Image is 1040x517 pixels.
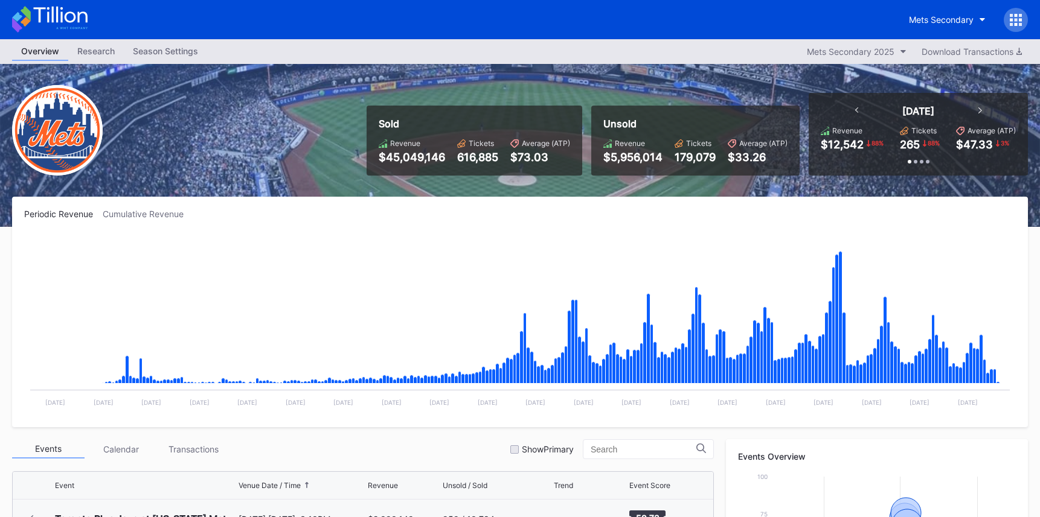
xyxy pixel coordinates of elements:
[621,399,641,406] text: [DATE]
[738,451,1016,461] div: Events Overview
[603,151,663,163] div: $5,956,014
[922,46,1022,57] div: Download Transactions
[85,440,157,458] div: Calendar
[124,42,207,61] a: Season Settings
[12,42,68,61] a: Overview
[814,399,833,406] text: [DATE]
[24,234,1016,415] svg: Chart title
[862,399,882,406] text: [DATE]
[900,138,920,151] div: 265
[958,399,978,406] text: [DATE]
[457,151,498,163] div: 616,885
[591,445,696,454] input: Search
[926,138,941,148] div: 88 %
[525,399,545,406] text: [DATE]
[68,42,124,61] a: Research
[686,139,711,148] div: Tickets
[603,118,788,130] div: Unsold
[675,151,716,163] div: 179,079
[902,105,934,117] div: [DATE]
[629,481,670,490] div: Event Score
[379,151,445,163] div: $45,049,146
[12,85,103,176] img: New-York-Mets-Transparent.png
[832,126,862,135] div: Revenue
[237,399,257,406] text: [DATE]
[333,399,353,406] text: [DATE]
[103,209,193,219] div: Cumulative Revenue
[728,151,788,163] div: $33.26
[124,42,207,60] div: Season Settings
[368,481,398,490] div: Revenue
[615,139,645,148] div: Revenue
[12,440,85,458] div: Events
[239,481,301,490] div: Venue Date / Time
[141,399,161,406] text: [DATE]
[379,118,570,130] div: Sold
[190,399,210,406] text: [DATE]
[522,139,570,148] div: Average (ATP)
[739,139,788,148] div: Average (ATP)
[821,138,864,151] div: $12,542
[717,399,737,406] text: [DATE]
[382,399,402,406] text: [DATE]
[522,444,574,454] div: Show Primary
[574,399,594,406] text: [DATE]
[55,481,74,490] div: Event
[909,14,974,25] div: Mets Secondary
[429,399,449,406] text: [DATE]
[24,209,103,219] div: Periodic Revenue
[968,126,1016,135] div: Average (ATP)
[900,8,995,31] button: Mets Secondary
[956,138,993,151] div: $47.33
[510,151,570,163] div: $73.03
[94,399,114,406] text: [DATE]
[766,399,786,406] text: [DATE]
[157,440,230,458] div: Transactions
[390,139,420,148] div: Revenue
[870,138,885,148] div: 88 %
[286,399,306,406] text: [DATE]
[670,399,690,406] text: [DATE]
[68,42,124,60] div: Research
[916,43,1028,60] button: Download Transactions
[45,399,65,406] text: [DATE]
[807,46,894,57] div: Mets Secondary 2025
[478,399,498,406] text: [DATE]
[757,473,768,480] text: 100
[469,139,494,148] div: Tickets
[554,481,573,490] div: Trend
[911,126,937,135] div: Tickets
[1000,138,1010,148] div: 3 %
[910,399,929,406] text: [DATE]
[443,481,487,490] div: Unsold / Sold
[801,43,913,60] button: Mets Secondary 2025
